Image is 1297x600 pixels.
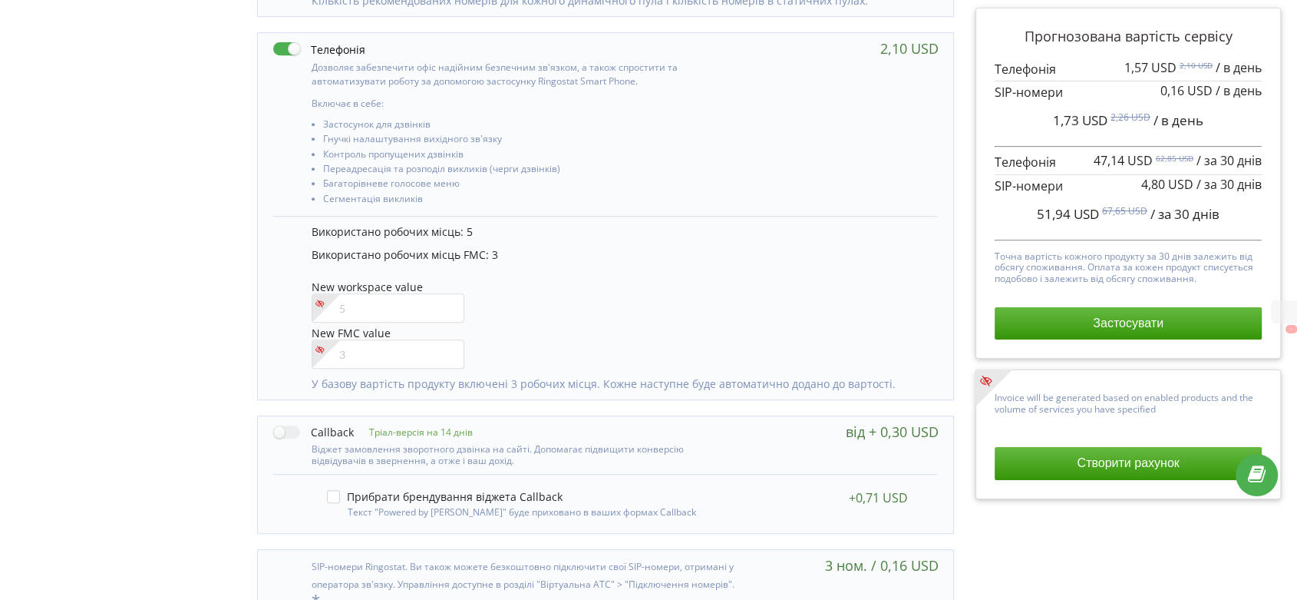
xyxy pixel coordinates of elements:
sup: 62,85 USD [1156,153,1193,164]
div: +0,71 USD [848,490,907,506]
li: Сегментація викликів [323,194,738,208]
p: У базову вартість продукту включені 3 робочих місця. Кожне наступне буде автоматично додано до ва... [312,376,922,392]
label: Телефонія [273,41,365,57]
span: / за 30 днів [1150,205,1219,223]
span: 0,16 USD [1160,82,1213,99]
li: Гнучкі налаштування вихідного зв'язку [323,134,738,148]
p: Включає в себе: [312,97,738,110]
div: від + 0,30 USD [845,424,938,439]
span: 1,57 USD [1124,59,1177,76]
div: 2,10 USD [880,41,938,56]
p: Дозволяє забезпечити офіс надійним безпечним зв'язком, а також спростити та автоматизувати роботу... [312,61,738,87]
span: / в день [1153,111,1203,129]
div: Віджет замовлення зворотного дзвінка на сайті. Допомагає підвищити конверсію відвідувачів в зверн... [273,440,738,466]
span: New workspace value [312,280,423,294]
label: Callback [273,424,354,440]
span: 4,80 USD [1141,176,1193,193]
span: Використано робочих місць: 5 [312,224,473,239]
span: New FMC value [312,326,391,340]
input: 3 [312,340,464,369]
li: Переадресація та розподіл викликів (черги дзвінків) [323,164,738,178]
p: SIP-номери [995,177,1261,195]
p: SIP-номери [995,84,1261,101]
p: Тріал-версія на 14 днів [354,426,473,439]
p: Телефонія [995,61,1261,78]
span: 47,14 USD [1094,152,1153,169]
span: Використано робочих місць FMC: 3 [312,247,498,262]
sup: 67,65 USD [1102,204,1147,217]
span: / в день [1216,59,1262,76]
span: 1,73 USD [1053,111,1107,129]
span: / в день [1216,82,1262,99]
sup: 2,26 USD [1111,111,1150,124]
span: / за 30 днів [1196,152,1262,169]
div: 3 ном. / 0,16 USD [824,558,938,573]
sup: 2,10 USD [1180,60,1213,71]
li: Застосунок для дзвінків [323,119,738,134]
button: Застосувати [995,307,1261,340]
li: Контроль пропущених дзвінків [323,149,738,164]
span: / за 30 днів [1196,176,1262,193]
button: X [1285,325,1297,333]
p: Invoice will be generated based on enabled products and the volume of services you have specified [995,389,1261,415]
span: 51,94 USD [1037,205,1099,223]
div: Текст "Powered by [PERSON_NAME]" буде приховано в ваших формах Callback [327,503,733,518]
p: Прогнозована вартість сервісу [995,27,1261,47]
button: Створити рахунок [995,447,1261,479]
input: 5 [312,293,464,323]
li: Багаторівневе голосове меню [323,178,738,193]
p: Телефонія [995,154,1261,171]
p: Точна вартість кожного продукту за 30 днів залежить від обсягу споживання. Оплата за кожен продук... [995,247,1261,284]
label: Прибрати брендування віджета Callback [327,490,563,503]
